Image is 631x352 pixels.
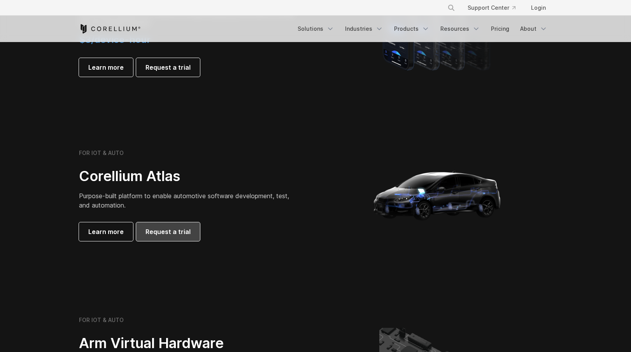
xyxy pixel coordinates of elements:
h2: Corellium Atlas [79,167,297,185]
button: Search [444,1,458,15]
a: Support Center [461,1,522,15]
span: Learn more [88,227,124,236]
a: Login [525,1,552,15]
span: Request a trial [145,63,191,72]
img: Corellium_Hero_Atlas_alt [360,117,515,273]
a: Products [389,22,434,36]
a: Request a trial [136,58,200,77]
div: Navigation Menu [438,1,552,15]
span: Learn more [88,63,124,72]
div: Navigation Menu [293,22,552,36]
a: Resources [436,22,485,36]
h2: Arm Virtual Hardware [79,334,297,352]
a: Learn more [79,58,133,77]
a: Pricing [486,22,514,36]
a: Industries [340,22,388,36]
a: Request a trial [136,222,200,241]
span: Purpose-built platform to enable automotive software development, test, and automation. [79,192,289,209]
span: Request a trial [145,227,191,236]
a: Corellium Home [79,24,141,33]
a: Learn more [79,222,133,241]
h6: FOR IOT & AUTO [79,150,124,157]
h6: FOR IOT & AUTO [79,317,124,324]
a: Solutions [293,22,339,36]
a: About [515,22,552,36]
